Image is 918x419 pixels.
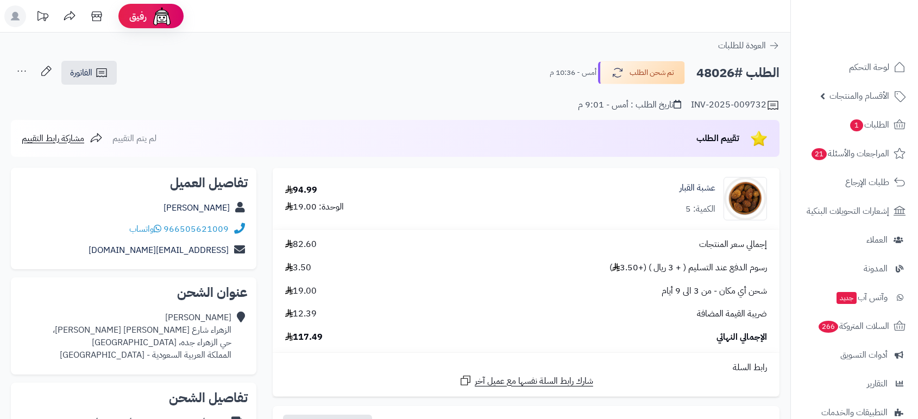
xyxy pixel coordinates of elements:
[697,308,767,320] span: ضريبة القيمة المضافة
[829,88,889,104] span: الأقسام والمنتجات
[818,320,839,333] span: 266
[718,39,779,52] a: العودة للطلبات
[285,262,311,274] span: 3.50
[724,177,766,220] img: 1693673006-Kabbar,%20Whole-90x90.jpg
[797,342,911,368] a: أدوات التسويق
[797,371,911,397] a: التقارير
[22,132,84,145] span: مشاركة رابط التقييم
[716,331,767,344] span: الإجمالي النهائي
[845,175,889,190] span: طلبات الإرجاع
[864,261,888,276] span: المدونة
[550,67,596,78] small: أمس - 10:36 م
[849,117,889,132] span: الطلبات
[20,286,248,299] h2: عنوان الشحن
[797,284,911,310] a: وآتس آبجديد
[818,319,889,334] span: السلات المتروكة
[578,99,681,111] div: تاريخ الطلب : أمس - 9:01 م
[837,292,857,304] span: جديد
[609,262,767,274] span: رسوم الدفع عند التسليم ( + 3 ريال ) (+3.50 )
[718,39,766,52] span: العودة للطلبات
[29,5,56,30] a: تحديثات المنصة
[797,198,911,224] a: إشعارات التحويلات البنكية
[686,203,715,215] div: الكمية: 5
[475,375,593,388] span: شارك رابط السلة نفسها مع عميل آخر
[696,62,779,84] h2: الطلب #48026
[20,391,248,404] h2: تفاصيل الشحن
[866,232,888,247] span: العملاء
[680,182,715,194] a: عشبة القبار
[285,184,317,196] div: 94.99
[285,285,317,297] span: 19.00
[797,141,911,167] a: المراجعات والأسئلة21
[797,169,911,195] a: طلبات الإرجاع
[840,347,888,363] span: أدوات التسويق
[662,285,767,297] span: شحن أي مكان - من 3 الى 9 أيام
[459,374,593,388] a: شارك رابط السلة نفسها مع عميل آخر
[807,204,889,219] span: إشعارات التحويلات البنكية
[20,176,248,189] h2: تفاصيل العميل
[867,376,888,391] span: التقارير
[112,132,156,145] span: لم يتم التقييم
[285,238,317,251] span: 82.60
[696,132,739,145] span: تقييم الطلب
[285,308,317,320] span: 12.39
[164,223,229,236] a: 966505621009
[285,331,323,344] span: 117.49
[797,313,911,339] a: السلات المتروكة266
[22,132,103,145] a: مشاركة رابط التقييم
[849,60,889,75] span: لوحة التحكم
[151,5,173,27] img: ai-face.png
[797,54,911,80] a: لوحة التحكم
[691,99,779,112] div: INV-2025-009732
[850,119,864,132] span: 1
[129,223,161,236] a: واتساب
[164,201,230,214] a: [PERSON_NAME]
[797,112,911,138] a: الطلبات1
[53,312,231,361] div: [PERSON_NAME] الزهراء شارع [PERSON_NAME] [PERSON_NAME]، حي الزهراء جده، [GEOGRAPHIC_DATA] المملكة...
[129,10,147,23] span: رفيق
[797,227,911,253] a: العملاء
[844,17,908,40] img: logo-2.png
[811,148,827,161] span: 21
[835,290,888,305] span: وآتس آب
[699,238,767,251] span: إجمالي سعر المنتجات
[70,66,92,79] span: الفاتورة
[61,61,117,85] a: الفاتورة
[797,256,911,282] a: المدونة
[89,244,229,257] a: [EMAIL_ADDRESS][DOMAIN_NAME]
[277,361,775,374] div: رابط السلة
[598,61,685,84] button: تم شحن الطلب
[285,201,344,213] div: الوحدة: 19.00
[810,146,889,161] span: المراجعات والأسئلة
